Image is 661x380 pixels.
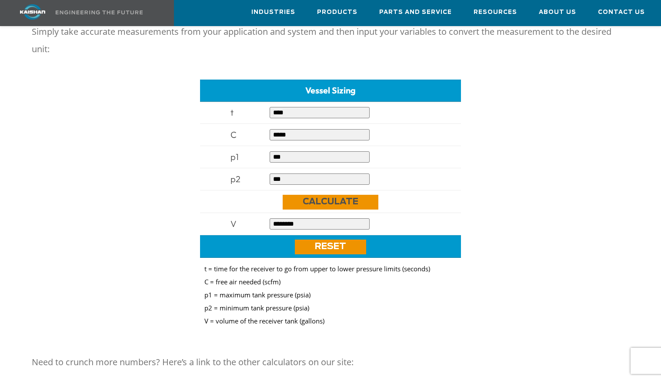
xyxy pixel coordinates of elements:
[251,7,295,17] span: Industries
[474,7,517,17] span: Resources
[539,7,576,17] span: About Us
[317,0,357,24] a: Products
[317,7,357,17] span: Products
[230,218,237,229] span: V
[32,353,629,371] p: Need to crunch more numbers? Here’s a link to the other calculators on our site:
[230,173,240,184] span: p2
[251,0,295,24] a: Industries
[295,240,366,254] a: Reset
[283,195,378,210] a: Calculate
[379,7,452,17] span: Parts and Service
[56,10,143,14] img: Engineering the future
[598,0,645,24] a: Contact Us
[474,0,517,24] a: Resources
[379,0,452,24] a: Parts and Service
[598,7,645,17] span: Contact Us
[305,85,356,96] span: Vessel Sizing
[230,151,239,162] span: p1
[32,23,629,58] p: Simply take accurate measurements from your application and system and then input your variables ...
[204,262,457,327] p: t = time for the receiver to go from upper to lower pressure limits (seconds) C = free air needed...
[539,0,576,24] a: About Us
[230,129,237,140] span: C
[230,107,234,118] span: t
